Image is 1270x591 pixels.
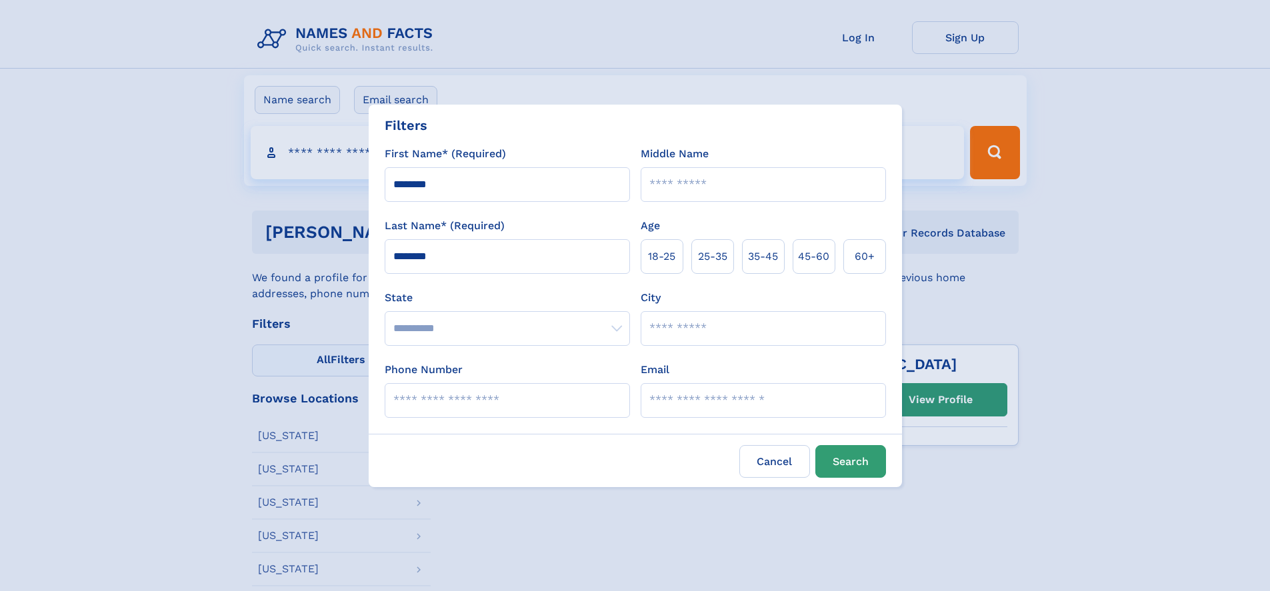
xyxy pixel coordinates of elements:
label: First Name* (Required) [385,146,506,162]
label: Age [641,218,660,234]
button: Search [815,445,886,478]
label: Last Name* (Required) [385,218,505,234]
label: Middle Name [641,146,709,162]
span: 18‑25 [648,249,675,265]
span: 35‑45 [748,249,778,265]
label: State [385,290,630,306]
label: Cancel [739,445,810,478]
span: 45‑60 [798,249,829,265]
label: City [641,290,661,306]
label: Phone Number [385,362,463,378]
span: 60+ [855,249,875,265]
span: 25‑35 [698,249,727,265]
div: Filters [385,115,427,135]
label: Email [641,362,669,378]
